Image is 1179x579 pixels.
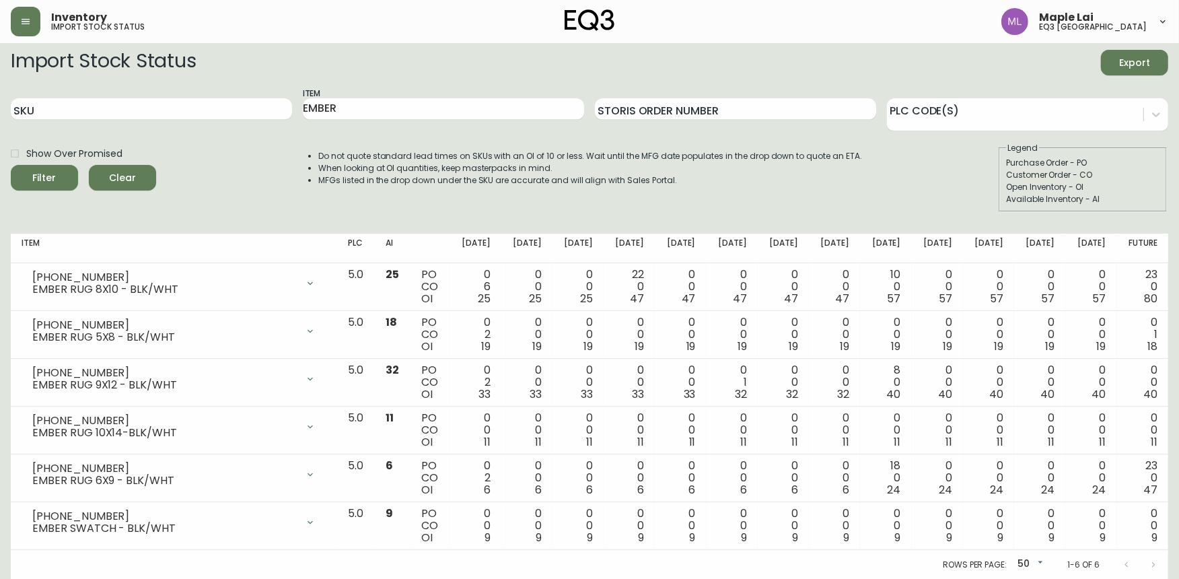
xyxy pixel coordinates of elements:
span: Clear [100,170,145,186]
div: EMBER RUG 8X10 - BLK/WHT [32,283,297,296]
div: [PHONE_NUMBER] [32,367,297,379]
span: 19 [1045,339,1055,354]
div: 0 0 [974,364,1003,401]
img: logo [565,9,614,31]
div: [PHONE_NUMBER]EMBER SWATCH - BLK/WHT [22,508,326,537]
div: 0 0 [974,316,1003,353]
div: Customer Order - CO [1006,169,1159,181]
span: 40 [1143,386,1157,402]
th: [DATE] [655,234,706,263]
span: 19 [532,339,542,354]
div: [PHONE_NUMBER]EMBER RUG 9X12 - BLK/WHT [22,364,326,394]
h2: Import Stock Status [11,50,196,75]
th: [DATE] [912,234,963,263]
span: 57 [1093,291,1106,306]
span: 24 [888,482,901,498]
th: [DATE] [758,234,809,263]
span: 11 [586,434,593,450]
div: 0 0 [717,316,747,353]
div: 0 0 [769,364,798,401]
div: Filter [33,170,57,186]
td: 5.0 [337,263,375,311]
span: 25 [478,291,491,306]
div: 0 0 [769,412,798,448]
li: When looking at OI quantities, keep masterpacks in mind. [318,162,862,174]
div: 0 0 [923,508,952,544]
span: 6 [740,482,747,498]
span: 9 [1151,530,1157,545]
span: 47 [1143,482,1157,498]
td: 5.0 [337,502,375,550]
div: 0 0 [871,412,900,448]
span: 19 [994,339,1003,354]
div: 0 0 [1076,460,1106,496]
span: 6 [535,482,542,498]
div: 0 0 [974,412,1003,448]
span: 9 [1100,530,1106,545]
div: 0 0 [974,460,1003,496]
div: 0 0 [563,508,593,544]
div: 0 1 [1128,316,1157,353]
div: 0 0 [666,364,695,401]
span: Inventory [51,12,107,23]
div: [PHONE_NUMBER]EMBER RUG 8X10 - BLK/WHT [22,269,326,298]
div: 0 0 [769,269,798,305]
span: 11 [1048,434,1055,450]
span: 33 [530,386,542,402]
span: 19 [635,339,644,354]
span: 9 [997,530,1003,545]
legend: Legend [1006,142,1039,154]
span: 11 [637,434,644,450]
div: 0 0 [820,316,849,353]
span: 47 [784,291,798,306]
th: AI [375,234,410,263]
div: 0 0 [614,412,644,448]
div: 0 1 [717,364,747,401]
div: 0 0 [512,364,542,401]
div: 23 0 [1128,269,1157,305]
div: 0 0 [512,460,542,496]
span: 40 [1040,386,1055,402]
span: 40 [1092,386,1106,402]
button: Filter [11,165,78,191]
div: 0 0 [1076,269,1106,305]
div: 0 0 [717,269,747,305]
div: 0 0 [871,508,900,544]
span: 18 [1147,339,1157,354]
span: 33 [684,386,696,402]
div: [PHONE_NUMBER]EMBER RUG 6X9 - BLK/WHT [22,460,326,489]
div: 0 0 [614,316,644,353]
span: OI [421,386,433,402]
div: 22 0 [614,269,644,305]
td: 5.0 [337,311,375,359]
div: 0 0 [666,508,695,544]
div: 0 0 [563,269,593,305]
span: 9 [690,530,696,545]
span: 24 [1093,482,1106,498]
th: [DATE] [963,234,1014,263]
span: OI [421,291,433,306]
span: 57 [1041,291,1055,306]
div: 0 0 [923,269,952,305]
span: 47 [630,291,644,306]
div: 0 0 [769,460,798,496]
span: 25 [529,291,542,306]
span: OI [421,434,433,450]
span: 24 [1041,482,1055,498]
li: MFGs listed in the drop down under the SKU are accurate and will align with Sales Portal. [318,174,862,186]
span: 19 [686,339,696,354]
div: EMBER RUG 6X9 - BLK/WHT [32,475,297,487]
div: 0 0 [923,316,952,353]
div: 0 0 [460,508,490,544]
div: 0 0 [871,316,900,353]
div: 0 0 [460,412,490,448]
div: 0 6 [460,269,490,305]
th: [DATE] [552,234,604,263]
div: 0 0 [614,364,644,401]
th: Item [11,234,337,263]
span: OI [421,339,433,354]
div: 0 0 [1076,316,1106,353]
p: Rows per page: [943,559,1007,571]
span: 9 [1048,530,1055,545]
div: PO CO [421,316,439,353]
